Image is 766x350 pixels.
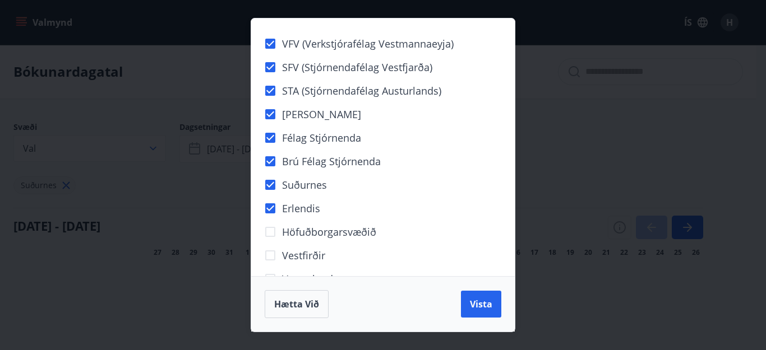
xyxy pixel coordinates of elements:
[282,83,441,98] span: STA (Stjórnendafélag Austurlands)
[282,60,432,74] span: SFV (Stjórnendafélag Vestfjarða)
[282,154,381,169] span: Brú félag stjórnenda
[282,107,361,122] span: [PERSON_NAME]
[282,272,333,286] span: Vesturland
[461,291,501,318] button: Vista
[282,130,361,145] span: Félag stjórnenda
[282,201,320,216] span: Erlendis
[282,225,376,239] span: Höfuðborgarsvæðið
[282,178,327,192] span: Suðurnes
[274,298,319,310] span: Hætta við
[282,36,454,51] span: VFV (Verkstjórafélag Vestmannaeyja)
[470,298,492,310] span: Vista
[282,248,325,263] span: Vestfirðir
[265,290,329,318] button: Hætta við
